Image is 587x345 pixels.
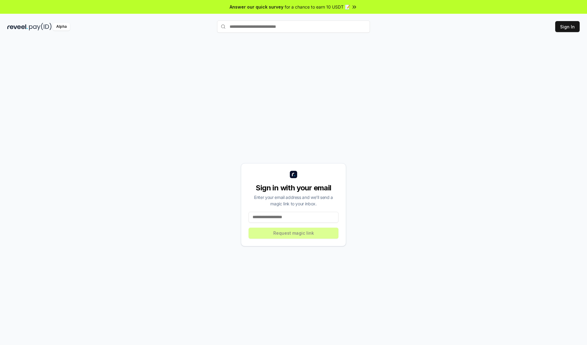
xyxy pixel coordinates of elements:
img: reveel_dark [7,23,28,31]
span: Answer our quick survey [230,4,283,10]
img: logo_small [290,171,297,178]
img: pay_id [29,23,52,31]
div: Alpha [53,23,70,31]
span: for a chance to earn 10 USDT 📝 [285,4,350,10]
button: Sign In [555,21,580,32]
div: Sign in with your email [249,183,338,193]
div: Enter your email address and we’ll send a magic link to your inbox. [249,194,338,207]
